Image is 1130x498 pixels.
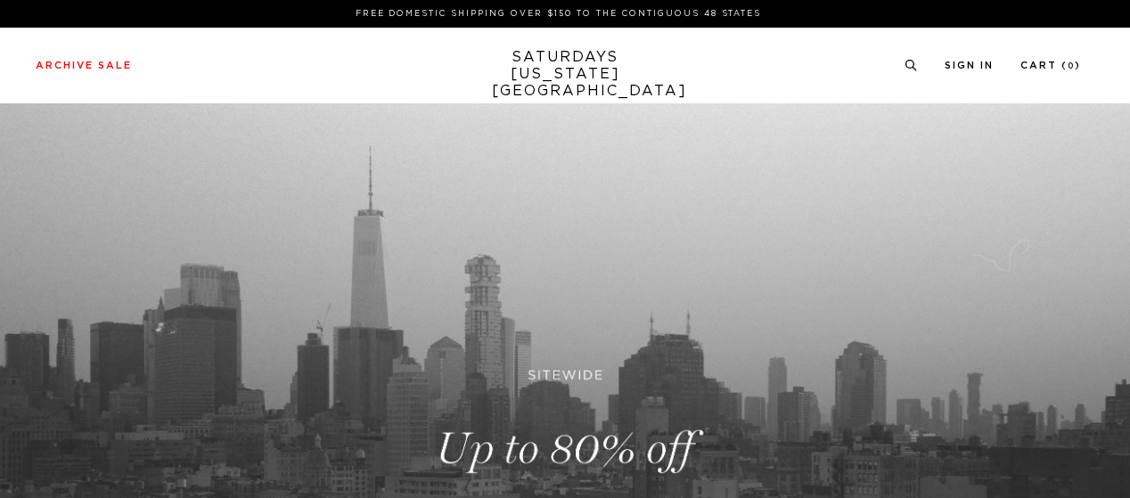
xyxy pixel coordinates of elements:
a: Cart (0) [1020,61,1081,70]
a: SATURDAYS[US_STATE][GEOGRAPHIC_DATA] [492,49,639,100]
p: FREE DOMESTIC SHIPPING OVER $150 TO THE CONTIGUOUS 48 STATES [43,7,1074,20]
a: Sign In [945,61,994,70]
small: 0 [1068,62,1075,70]
a: Archive Sale [36,61,132,70]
